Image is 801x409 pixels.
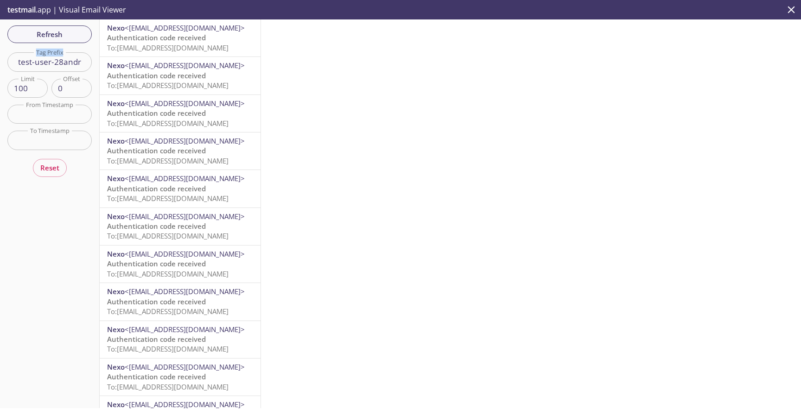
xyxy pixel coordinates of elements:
span: To: [EMAIL_ADDRESS][DOMAIN_NAME] [107,269,229,278]
span: <[EMAIL_ADDRESS][DOMAIN_NAME]> [125,99,245,108]
span: To: [EMAIL_ADDRESS][DOMAIN_NAME] [107,382,229,391]
span: Nexo [107,136,125,145]
span: Authentication code received [107,259,206,268]
span: Authentication code received [107,372,206,381]
span: testmail [7,5,36,15]
div: Nexo<[EMAIL_ADDRESS][DOMAIN_NAME]>Authentication code receivedTo:[EMAIL_ADDRESS][DOMAIN_NAME] [100,208,261,245]
span: Reset [40,162,59,174]
span: Authentication code received [107,71,206,80]
div: Nexo<[EMAIL_ADDRESS][DOMAIN_NAME]>Authentication code receivedTo:[EMAIL_ADDRESS][DOMAIN_NAME] [100,57,261,94]
span: Nexo [107,325,125,334]
span: To: [EMAIL_ADDRESS][DOMAIN_NAME] [107,156,229,165]
div: Nexo<[EMAIL_ADDRESS][DOMAIN_NAME]>Authentication code receivedTo:[EMAIL_ADDRESS][DOMAIN_NAME] [100,245,261,283]
span: Authentication code received [107,334,206,344]
span: Nexo [107,249,125,258]
span: Nexo [107,400,125,409]
span: To: [EMAIL_ADDRESS][DOMAIN_NAME] [107,194,229,203]
span: To: [EMAIL_ADDRESS][DOMAIN_NAME] [107,307,229,316]
div: Nexo<[EMAIL_ADDRESS][DOMAIN_NAME]>Authentication code receivedTo:[EMAIL_ADDRESS][DOMAIN_NAME] [100,95,261,132]
span: To: [EMAIL_ADDRESS][DOMAIN_NAME] [107,43,229,52]
span: <[EMAIL_ADDRESS][DOMAIN_NAME]> [125,212,245,221]
button: Refresh [7,25,92,43]
span: Nexo [107,212,125,221]
div: Nexo<[EMAIL_ADDRESS][DOMAIN_NAME]>Authentication code receivedTo:[EMAIL_ADDRESS][DOMAIN_NAME] [100,132,261,170]
div: Nexo<[EMAIL_ADDRESS][DOMAIN_NAME]>Authentication code receivedTo:[EMAIL_ADDRESS][DOMAIN_NAME] [100,19,261,57]
span: Nexo [107,174,125,183]
span: <[EMAIL_ADDRESS][DOMAIN_NAME]> [125,23,245,32]
span: <[EMAIL_ADDRESS][DOMAIN_NAME]> [125,249,245,258]
span: Nexo [107,23,125,32]
span: Authentication code received [107,221,206,231]
div: Nexo<[EMAIL_ADDRESS][DOMAIN_NAME]>Authentication code receivedTo:[EMAIL_ADDRESS][DOMAIN_NAME] [100,283,261,320]
span: To: [EMAIL_ADDRESS][DOMAIN_NAME] [107,81,229,90]
span: <[EMAIL_ADDRESS][DOMAIN_NAME]> [125,362,245,371]
span: Authentication code received [107,108,206,118]
button: Reset [33,159,67,176]
span: To: [EMAIL_ADDRESS][DOMAIN_NAME] [107,231,229,240]
span: Nexo [107,362,125,371]
span: <[EMAIL_ADDRESS][DOMAIN_NAME]> [125,61,245,70]
div: Nexo<[EMAIL_ADDRESS][DOMAIN_NAME]>Authentication code receivedTo:[EMAIL_ADDRESS][DOMAIN_NAME] [100,359,261,396]
div: Nexo<[EMAIL_ADDRESS][DOMAIN_NAME]>Authentication code receivedTo:[EMAIL_ADDRESS][DOMAIN_NAME] [100,170,261,207]
span: <[EMAIL_ADDRESS][DOMAIN_NAME]> [125,174,245,183]
span: To: [EMAIL_ADDRESS][DOMAIN_NAME] [107,119,229,128]
span: Authentication code received [107,184,206,193]
span: To: [EMAIL_ADDRESS][DOMAIN_NAME] [107,344,229,353]
span: Refresh [15,28,84,40]
span: <[EMAIL_ADDRESS][DOMAIN_NAME]> [125,287,245,296]
span: Authentication code received [107,297,206,306]
div: Nexo<[EMAIL_ADDRESS][DOMAIN_NAME]>Authentication code receivedTo:[EMAIL_ADDRESS][DOMAIN_NAME] [100,321,261,358]
span: Nexo [107,99,125,108]
span: Authentication code received [107,33,206,42]
span: <[EMAIL_ADDRESS][DOMAIN_NAME]> [125,136,245,145]
span: Nexo [107,287,125,296]
span: <[EMAIL_ADDRESS][DOMAIN_NAME]> [125,325,245,334]
span: Authentication code received [107,146,206,155]
span: Nexo [107,61,125,70]
span: <[EMAIL_ADDRESS][DOMAIN_NAME]> [125,400,245,409]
